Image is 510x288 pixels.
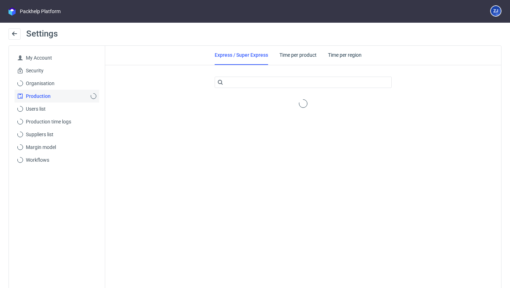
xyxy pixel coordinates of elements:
[23,156,96,164] span: Workflows
[23,67,96,74] span: Security
[8,7,61,16] a: Packhelp Platform
[23,118,96,125] span: Production time logs
[23,80,96,87] span: Organisation
[279,46,317,64] a: Time per product
[15,154,99,166] a: Workflows
[15,77,99,90] a: Organisation
[23,54,96,61] span: My Account
[328,46,362,64] a: Time per region
[15,141,99,154] a: Margin model
[15,51,99,64] a: My Account
[23,144,96,151] span: Margin model
[23,93,96,100] span: Production
[215,46,268,65] a: Express / Super Express
[15,64,99,77] a: Security
[23,131,96,138] span: Suppliers list
[15,115,99,128] a: Production time logs
[15,103,99,115] a: Users list
[20,8,61,15] div: Packhelp Platform
[491,6,501,16] figcaption: ZJ
[15,90,99,103] a: Production
[15,128,99,141] a: Suppliers list
[26,29,58,39] span: Settings
[23,105,96,112] span: Users list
